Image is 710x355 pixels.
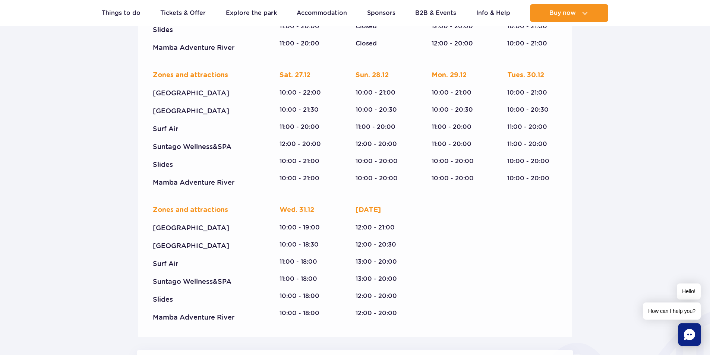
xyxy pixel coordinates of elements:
[677,283,701,299] span: Hello!
[356,224,406,232] div: 12:00 - 21:00
[160,4,206,22] a: Tickets & Offer
[153,142,253,151] div: Suntago Wellness&SPA
[280,258,329,266] div: 11:00 - 18:00
[356,292,406,300] div: 12:00 - 20:00
[356,89,406,97] div: 10:00 - 21:00
[356,140,406,148] div: 12:00 - 20:00
[432,140,482,148] div: 11:00 - 20:00
[280,292,329,300] div: 10:00 - 18:00
[507,89,557,97] div: 10:00 - 21:00
[153,259,253,268] div: Surf Air
[280,206,329,215] div: Wed. 31.12
[432,71,482,80] div: Mon. 29.12
[549,10,576,16] span: Buy now
[432,89,482,97] div: 10:00 - 21:00
[432,106,482,114] div: 10:00 - 20:30
[153,241,253,250] div: [GEOGRAPHIC_DATA]
[356,71,406,80] div: Sun. 28.12
[280,71,329,80] div: Sat. 27.12
[432,157,482,165] div: 10:00 - 20:00
[432,39,482,48] div: 12:00 - 20:00
[356,206,406,215] div: [DATE]
[153,160,253,169] div: Slides
[280,241,329,249] div: 10:00 - 18:30
[356,39,406,48] div: Closed
[367,4,395,22] a: Sponsors
[678,323,701,346] div: Chat
[153,107,253,115] div: [GEOGRAPHIC_DATA]
[153,295,253,304] div: Slides
[153,206,253,215] div: Zones and attractions
[280,224,329,232] div: 10:00 - 19:00
[280,275,329,283] div: 11:00 - 18:00
[356,275,406,283] div: 13:00 - 20:00
[530,4,608,22] button: Buy now
[153,124,253,133] div: Surf Air
[153,277,253,286] div: Suntago Wellness&SPA
[102,4,141,22] a: Things to do
[507,39,557,48] div: 10:00 - 21:00
[356,174,406,183] div: 10:00 - 20:00
[356,241,406,249] div: 12:00 - 20:30
[356,258,406,266] div: 13:00 - 20:00
[415,4,456,22] a: B2B & Events
[356,22,406,31] div: Closed
[507,71,557,80] div: Tues. 30.12
[280,157,329,165] div: 10:00 - 21:00
[643,302,701,320] span: How can I help you?
[507,123,557,131] div: 11:00 - 20:00
[153,224,253,232] div: [GEOGRAPHIC_DATA]
[153,25,253,34] div: Slides
[280,22,329,31] div: 11:00 - 20:00
[356,309,406,317] div: 12:00 - 20:00
[507,174,557,183] div: 10:00 - 20:00
[280,174,329,183] div: 10:00 - 21:00
[507,22,557,31] div: 10:00 - 21:00
[356,123,406,131] div: 11:00 - 20:00
[280,309,329,317] div: 10:00 - 18:00
[476,4,510,22] a: Info & Help
[507,157,557,165] div: 10:00 - 20:00
[280,106,329,114] div: 10:00 - 21:30
[226,4,277,22] a: Explore the park
[153,71,253,80] div: Zones and attractions
[432,22,482,31] div: 12:00 - 20:00
[280,123,329,131] div: 11:00 - 20:00
[432,174,482,183] div: 10:00 - 20:00
[153,89,253,98] div: [GEOGRAPHIC_DATA]
[153,313,253,322] div: Mamba Adventure River
[153,178,253,187] div: Mamba Adventure River
[356,106,406,114] div: 10:00 - 20:30
[507,106,557,114] div: 10:00 - 20:30
[297,4,347,22] a: Accommodation
[280,140,329,148] div: 12:00 - 20:00
[280,89,329,97] div: 10:00 - 22:00
[153,43,253,52] div: Mamba Adventure River
[507,140,557,148] div: 11:00 - 20:00
[432,123,482,131] div: 11:00 - 20:00
[356,157,406,165] div: 10:00 - 20:00
[280,39,329,48] div: 11:00 - 20:00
